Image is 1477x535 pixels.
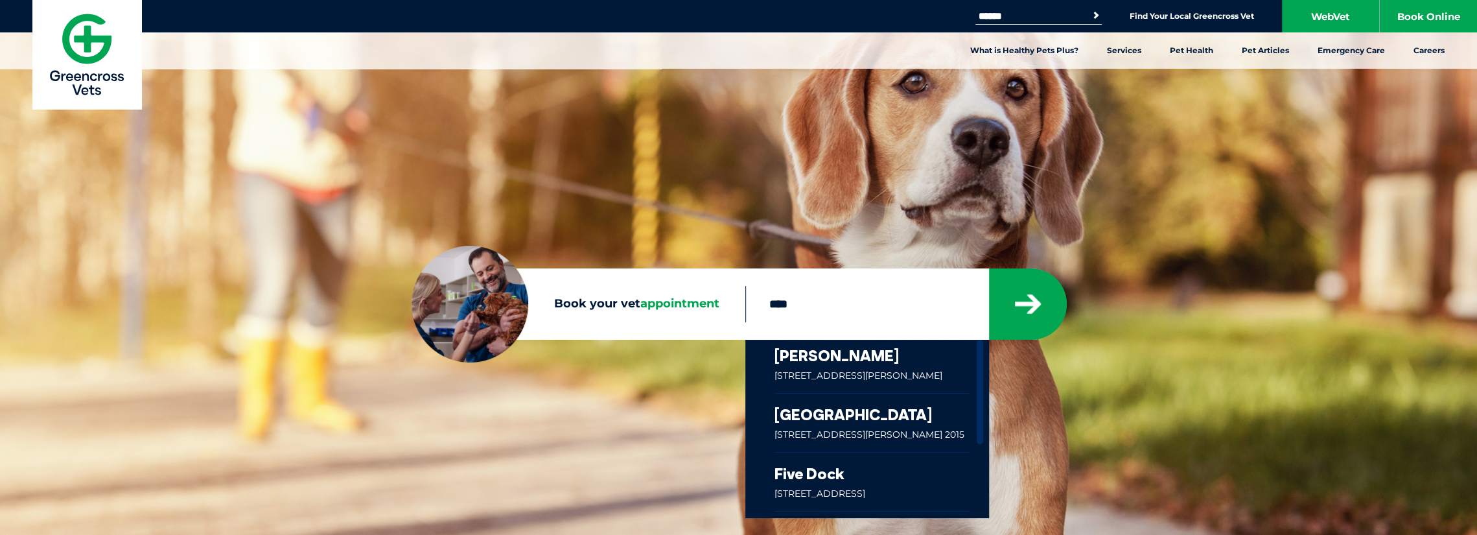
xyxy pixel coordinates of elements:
[1089,9,1102,22] button: Search
[956,32,1093,69] a: What is Healthy Pets Plus?
[1130,11,1254,21] a: Find Your Local Greencross Vet
[1399,32,1459,69] a: Careers
[1303,32,1399,69] a: Emergency Care
[1093,32,1156,69] a: Services
[1156,32,1227,69] a: Pet Health
[640,296,719,311] span: appointment
[412,294,745,314] label: Book your vet
[1227,32,1303,69] a: Pet Articles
